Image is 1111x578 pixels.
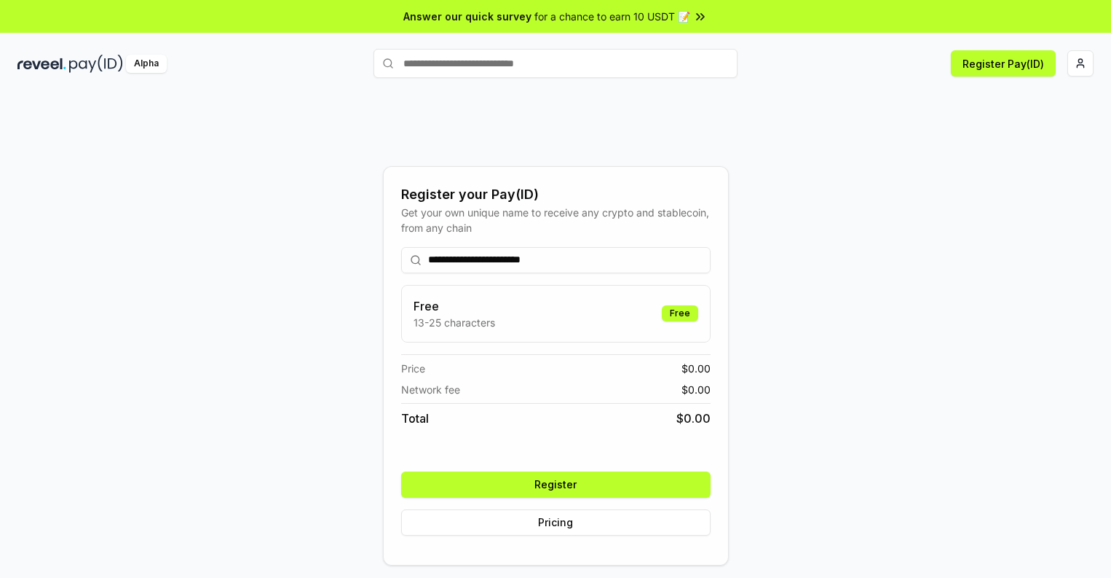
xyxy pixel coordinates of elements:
[401,509,711,536] button: Pricing
[414,297,495,315] h3: Free
[534,9,690,24] span: for a chance to earn 10 USDT 📝
[69,55,123,73] img: pay_id
[17,55,66,73] img: reveel_dark
[401,361,425,376] span: Price
[403,9,531,24] span: Answer our quick survey
[681,382,711,397] span: $ 0.00
[414,315,495,330] p: 13-25 characters
[681,361,711,376] span: $ 0.00
[126,55,167,73] div: Alpha
[401,410,429,427] span: Total
[401,382,460,397] span: Network fee
[951,50,1056,77] button: Register Pay(ID)
[401,184,711,205] div: Register your Pay(ID)
[676,410,711,427] span: $ 0.00
[401,472,711,498] button: Register
[662,305,698,321] div: Free
[401,205,711,235] div: Get your own unique name to receive any crypto and stablecoin, from any chain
